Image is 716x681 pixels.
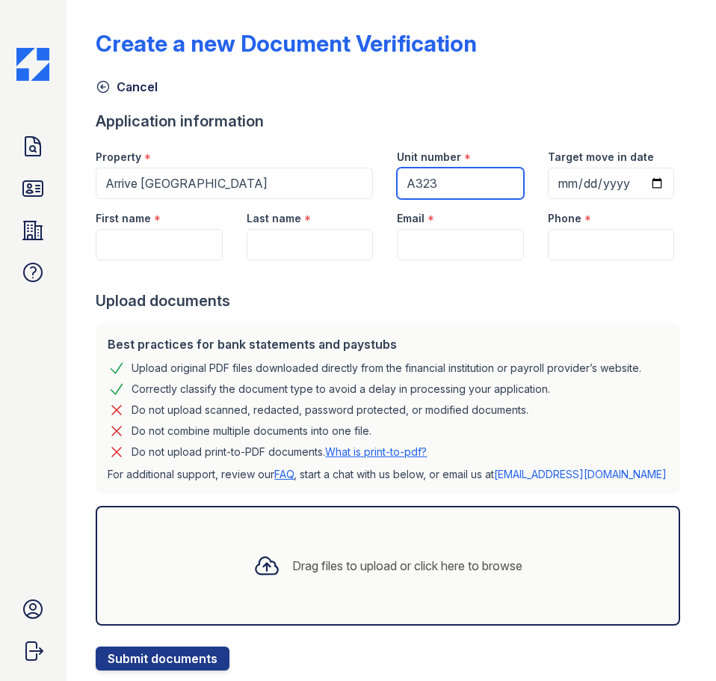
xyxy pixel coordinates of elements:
a: [EMAIL_ADDRESS][DOMAIN_NAME] [494,468,667,480]
label: First name [96,211,151,226]
img: CE_Icon_Blue-c292c112584629df590d857e76928e9f676e5b41ef8f769ba2f05ee15b207248.png [16,48,49,81]
label: Target move in date [548,150,654,165]
label: Property [96,150,141,165]
label: Email [397,211,425,226]
div: Do not combine multiple documents into one file. [132,422,371,440]
label: Last name [247,211,301,226]
div: Do not upload scanned, redacted, password protected, or modified documents. [132,401,528,419]
div: Best practices for bank statements and paystubs [108,335,668,353]
div: Upload documents [96,290,686,311]
div: Upload original PDF files downloaded directly from the financial institution or payroll provider’... [132,359,641,377]
p: Do not upload print-to-PDF documents. [132,445,427,459]
label: Unit number [397,150,461,165]
a: FAQ [274,468,294,480]
a: Cancel [96,78,158,96]
a: What is print-to-pdf? [325,445,427,458]
div: Create a new Document Verification [96,30,477,57]
label: Phone [548,211,581,226]
button: Submit documents [96,647,229,671]
div: Correctly classify the document type to avoid a delay in processing your application. [132,380,550,398]
div: Drag files to upload or click here to browse [292,557,522,575]
div: Application information [96,111,686,132]
p: For additional support, review our , start a chat with us below, or email us at [108,467,668,482]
